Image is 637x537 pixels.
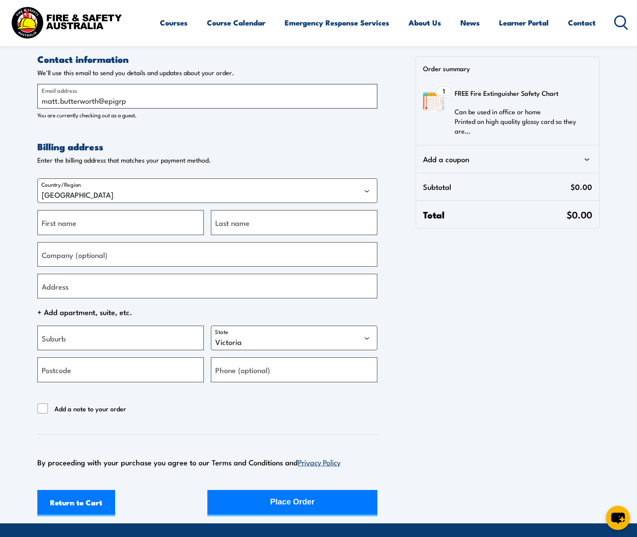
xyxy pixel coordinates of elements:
[37,305,377,319] span: + Add apartment, suite, etc.
[285,11,389,34] a: Emergency Response Services
[443,87,445,94] span: 1
[37,69,377,77] p: We'll use this email to send you details and updates about your order.
[37,274,377,298] input: Address
[606,506,630,530] button: chat-button
[215,217,250,229] label: Last name
[460,11,480,34] a: News
[298,457,340,467] a: Privacy Policy
[215,328,228,335] label: State
[37,53,377,516] form: Checkout
[42,364,71,376] label: Postcode
[37,210,204,235] input: First name
[455,107,587,136] p: Can be used in office or home Printed on high quality glossy card so they are…
[215,364,270,376] label: Phone (optional)
[499,11,549,34] a: Learner Portal
[37,53,377,65] h2: Contact information
[37,156,377,164] p: Enter the billing address that matches your payment method.
[37,140,377,152] h2: Billing address
[54,403,126,414] span: Add a note to your order
[423,208,567,221] span: Total
[37,84,377,109] input: Email address
[455,87,587,100] h3: FREE Fire Extinguisher Safety Chart
[37,490,115,516] a: Return to Cart
[37,457,340,468] span: By proceeding with your purchase you agree to our Terms and Conditions and
[423,152,592,166] div: Add a coupon
[207,11,265,34] a: Course Calendar
[42,86,77,94] label: Email address
[37,242,377,267] input: Company (optional)
[571,180,592,193] span: $0.00
[270,490,315,514] div: Place Order
[42,248,108,260] label: Company (optional)
[423,91,444,112] img: FREE Fire Extinguisher Safety Chart
[42,217,76,229] label: First name
[409,11,441,34] a: About Us
[211,357,377,382] input: Phone (optional)
[37,357,204,382] input: Postcode
[160,11,188,34] a: Courses
[211,210,377,235] input: Last name
[423,64,599,73] p: Order summary
[568,11,596,34] a: Contact
[37,110,377,119] p: You are currently checking out as a guest.
[41,181,81,188] label: Country/Region
[423,180,571,193] span: Subtotal
[42,280,69,292] label: Address
[37,403,48,414] input: Add a note to your order
[37,326,204,350] input: Suburb
[207,490,377,516] button: Place Order
[42,332,66,344] label: Suburb
[567,207,592,221] span: $0.00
